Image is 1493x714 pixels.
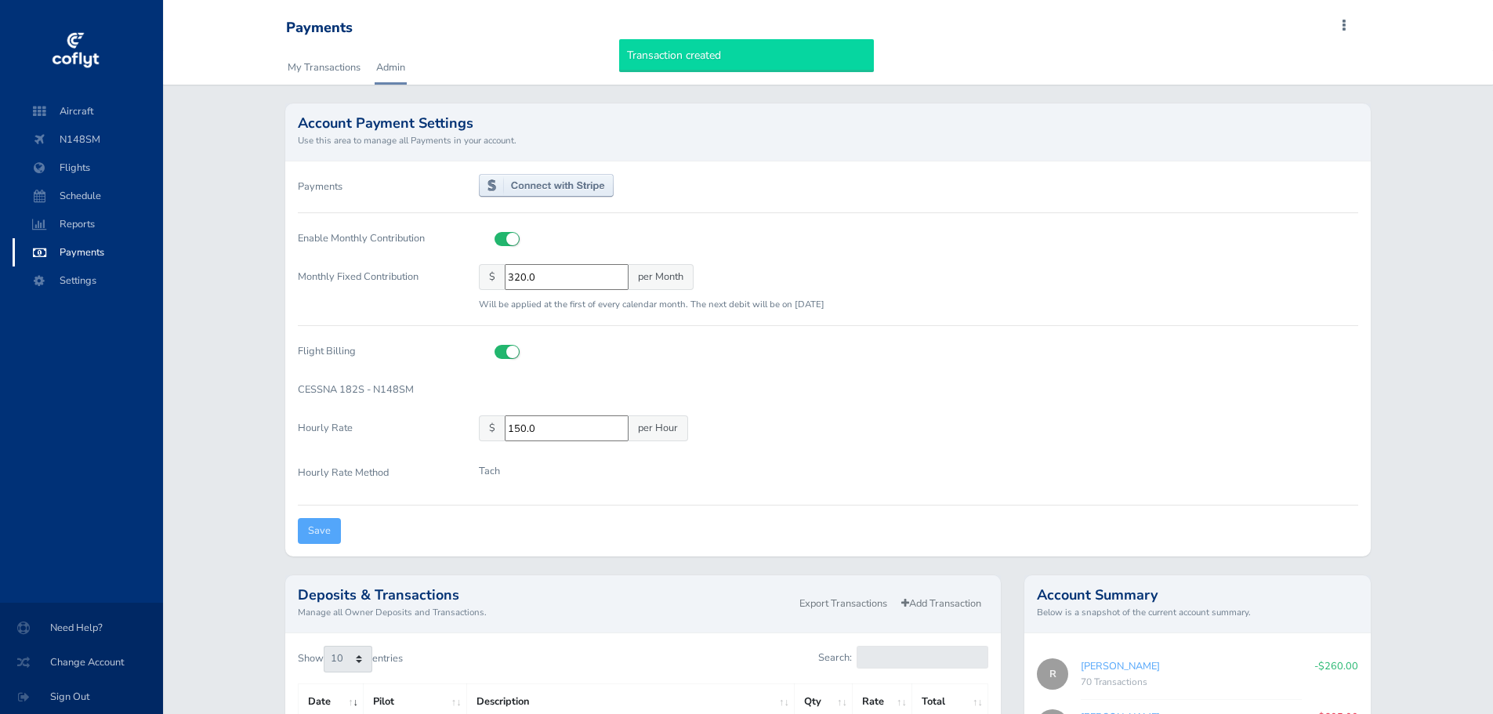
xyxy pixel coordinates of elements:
[818,646,988,669] label: Search:
[1037,658,1068,690] span: R
[792,593,894,615] a: Export Transactions
[286,226,466,252] label: Enable Monthly Contribution
[49,27,101,74] img: coflyt logo
[286,415,466,448] label: Hourly Rate
[28,238,147,266] span: Payments
[298,588,792,602] h2: Deposits & Transactions
[479,298,824,310] small: Will be applied at the first of every calendar month. The next debit will be on [DATE]
[28,266,147,295] span: Settings
[628,415,688,441] span: per Hour
[479,174,614,198] img: stripe-connect-c255eb9ebfc5316c8b257b833e9128a69e6f0df0262c56b5df0f3f4dcfbe27cf.png
[1037,605,1357,619] small: Below is a snapshot of the current account summary.
[1037,588,1357,602] h2: Account Summary
[298,646,403,672] label: Show entries
[298,605,792,619] small: Manage all Owner Deposits and Transactions.
[298,174,342,200] label: Payments
[28,210,147,238] span: Reports
[628,264,694,290] span: per Month
[298,518,341,544] input: Save
[298,116,1357,130] h2: Account Payment Settings
[286,264,466,313] label: Monthly Fixed Contribution
[479,463,500,479] p: Tach
[28,97,147,125] span: Aircraft
[28,154,147,182] span: Flights
[19,683,144,711] span: Sign Out
[19,648,144,676] span: Change Account
[286,20,353,37] div: Payments
[619,39,874,72] div: Transaction created
[286,377,466,403] label: CESSNA 182S - N148SM
[857,646,988,669] input: Search:
[1314,658,1358,674] p: -$260.00
[479,415,506,441] span: $
[28,182,147,210] span: Schedule
[19,614,144,642] span: Need Help?
[28,125,147,154] span: N148SM
[375,50,407,85] a: Admin
[479,264,506,290] span: $
[286,50,362,85] a: My Transactions
[1081,659,1160,673] a: [PERSON_NAME]
[286,460,466,491] label: Hourly Rate Method
[298,133,1357,147] small: Use this area to manage all Payments in your account.
[324,646,372,672] select: Showentries
[894,593,988,615] a: Add Transaction
[286,339,466,364] label: Flight Billing
[1081,675,1301,690] div: 70 Transactions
